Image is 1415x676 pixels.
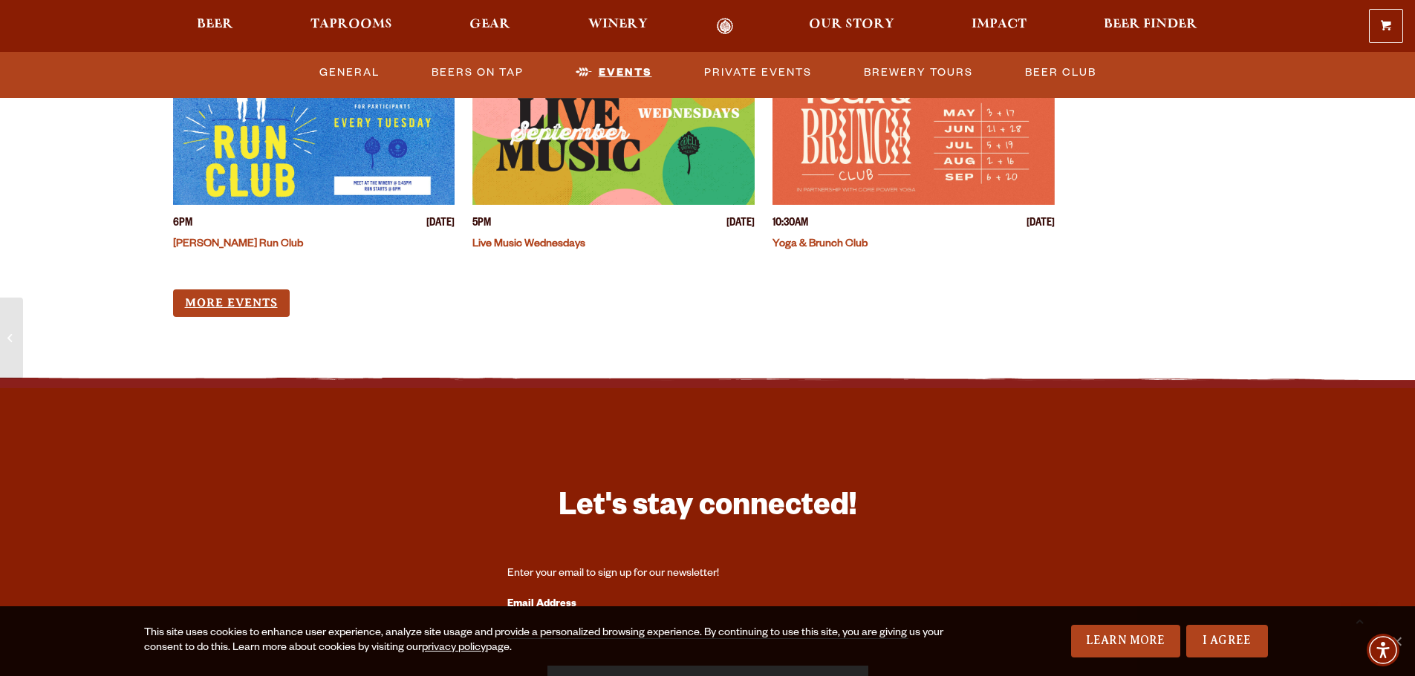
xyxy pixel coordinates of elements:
div: This site uses cookies to enhance user experience, analyze site usage and provide a personalized ... [144,626,949,656]
span: Impact [972,19,1027,30]
a: View event details [173,64,455,205]
span: Beer [197,19,233,30]
span: [DATE] [726,217,755,232]
span: Beer Finder [1104,19,1197,30]
a: Taprooms [301,18,402,35]
a: I Agree [1186,625,1268,657]
label: Email Address [507,595,908,614]
a: [PERSON_NAME] Run Club [173,239,303,251]
a: Odell Home [697,18,753,35]
span: 5PM [472,217,491,232]
a: More Events (opens in a new window) [173,289,290,317]
a: Learn More [1071,625,1180,657]
div: Enter your email to sign up for our newsletter! [507,567,908,582]
a: Brewery Tours [858,56,979,90]
span: 10:30AM [772,217,808,232]
a: View event details [772,64,1055,205]
span: Our Story [809,19,894,30]
a: Private Events [698,56,818,90]
a: Impact [962,18,1036,35]
div: Accessibility Menu [1367,634,1399,666]
a: Beer Club [1019,56,1102,90]
a: Live Music Wednesdays [472,239,585,251]
a: Winery [579,18,657,35]
a: Beer [187,18,243,35]
h3: Let's stay connected! [507,488,908,531]
a: Our Story [799,18,904,35]
span: [DATE] [426,217,455,232]
a: Events [570,56,658,90]
a: Gear [460,18,520,35]
span: [DATE] [1027,217,1055,232]
span: Taprooms [310,19,392,30]
a: Beer Finder [1094,18,1207,35]
span: Gear [469,19,510,30]
a: View event details [472,64,755,205]
span: Winery [588,19,648,30]
a: General [313,56,386,90]
a: Beers on Tap [426,56,530,90]
a: privacy policy [422,643,486,654]
span: 6PM [173,217,192,232]
a: Yoga & Brunch Club [772,239,868,251]
a: Scroll to top [1341,602,1378,639]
